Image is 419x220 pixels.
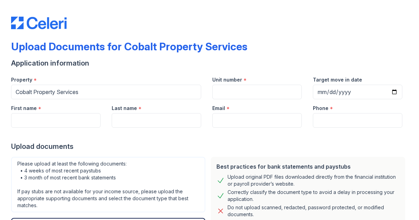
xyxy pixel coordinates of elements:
[11,76,32,83] label: Property
[228,174,400,187] div: Upload original PDF files downloaded directly from the financial institution or payroll provider’...
[11,157,205,212] div: Please upload at least the following documents: • 4 weeks of most recent paystubs • 3 month of mo...
[313,105,328,112] label: Phone
[112,105,137,112] label: Last name
[11,40,247,53] div: Upload Documents for Cobalt Property Services
[313,76,362,83] label: Target move in date
[11,105,37,112] label: First name
[212,76,242,83] label: Unit number
[216,162,400,171] div: Best practices for bank statements and paystubs
[228,189,400,203] div: Correctly classify the document type to avoid a delay in processing your application.
[11,142,408,151] div: Upload documents
[228,204,400,218] div: Do not upload scanned, redacted, password protected, or modified documents.
[212,105,225,112] label: Email
[11,58,408,68] div: Application information
[11,17,67,29] img: CE_Logo_Blue-a8612792a0a2168367f1c8372b55b34899dd931a85d93a1a3d3e32e68fde9ad4.png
